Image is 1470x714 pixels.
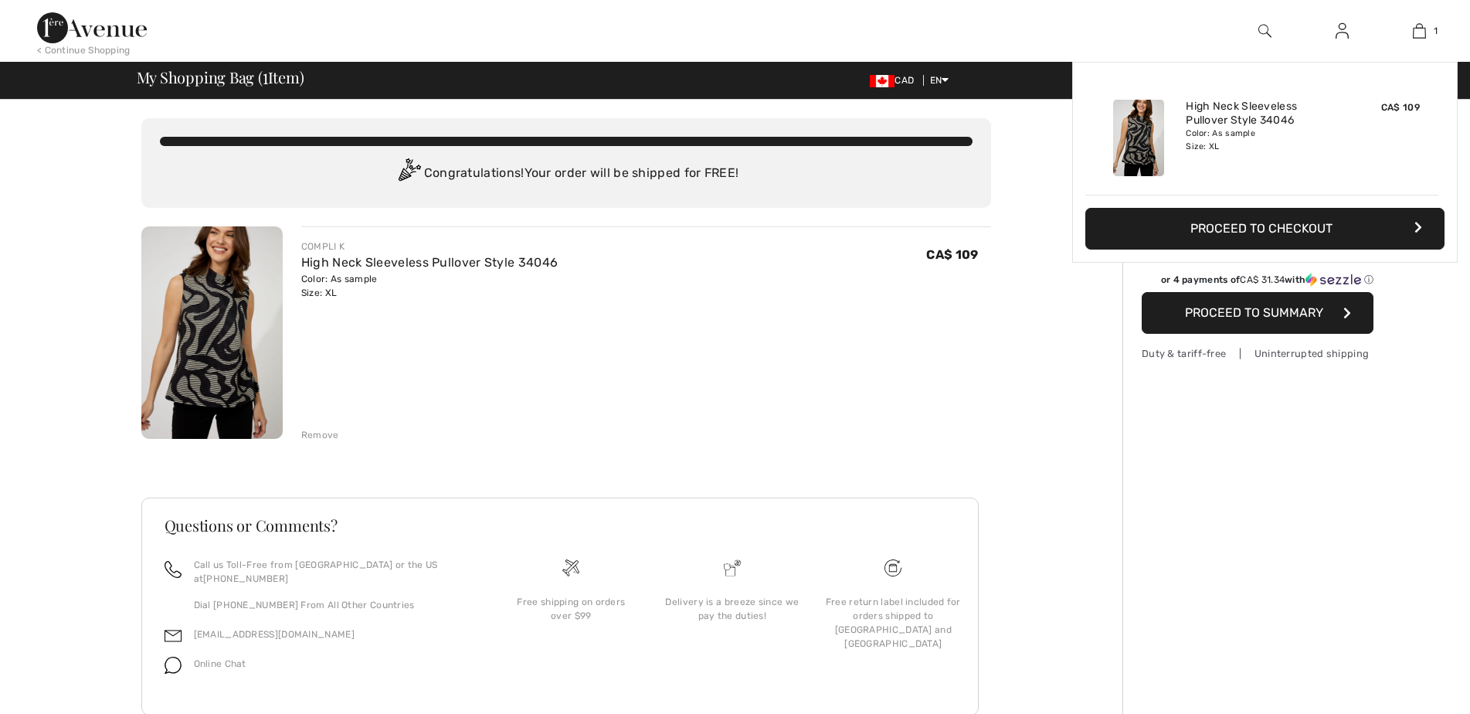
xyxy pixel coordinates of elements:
a: [PHONE_NUMBER] [203,573,288,584]
div: Free shipping on orders over $99 [503,595,639,623]
div: Congratulations! Your order will be shipped for FREE! [160,158,973,189]
img: Free shipping on orders over $99 [884,559,901,576]
a: [EMAIL_ADDRESS][DOMAIN_NAME] [194,629,355,640]
a: High Neck Sleeveless Pullover Style 34046 [301,255,558,270]
img: Congratulation2.svg [393,158,424,189]
img: search the website [1258,22,1271,40]
a: 1 [1381,22,1457,40]
span: CA$ 109 [926,247,978,262]
img: My Info [1336,22,1349,40]
span: EN [930,75,949,86]
div: Duty & tariff-free | Uninterrupted shipping [1142,346,1373,361]
div: Color: As sample Size: XL [301,272,558,300]
span: CAD [870,75,920,86]
div: Free return label included for orders shipped to [GEOGRAPHIC_DATA] and [GEOGRAPHIC_DATA] [825,595,961,651]
img: 1ère Avenue [37,12,147,43]
span: 1 [263,66,268,86]
div: Color: As sample Size: XL [1186,127,1338,152]
img: chat [165,657,182,674]
img: High Neck Sleeveless Pullover Style 34046 [141,226,283,439]
span: 1 [1434,24,1438,38]
button: Proceed to Checkout [1085,208,1445,250]
p: Call us Toll-Free from [GEOGRAPHIC_DATA] or the US at [194,558,473,586]
img: email [165,627,182,644]
span: Online Chat [194,658,246,669]
img: My Bag [1413,22,1426,40]
img: High Neck Sleeveless Pullover Style 34046 [1113,100,1164,176]
p: Dial [PHONE_NUMBER] From All Other Countries [194,598,473,612]
div: < Continue Shopping [37,43,131,57]
img: Canadian Dollar [870,75,895,87]
a: Sign In [1323,22,1361,41]
span: My Shopping Bag ( Item) [137,70,304,85]
img: Delivery is a breeze since we pay the duties! [724,559,741,576]
div: Remove [301,428,339,442]
div: Delivery is a breeze since we pay the duties! [664,595,800,623]
span: CA$ 109 [1381,102,1420,113]
a: High Neck Sleeveless Pullover Style 34046 [1186,100,1338,127]
img: call [165,561,182,578]
div: COMPLI K [301,240,558,253]
img: Free shipping on orders over $99 [562,559,579,576]
h3: Questions or Comments? [165,518,956,533]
